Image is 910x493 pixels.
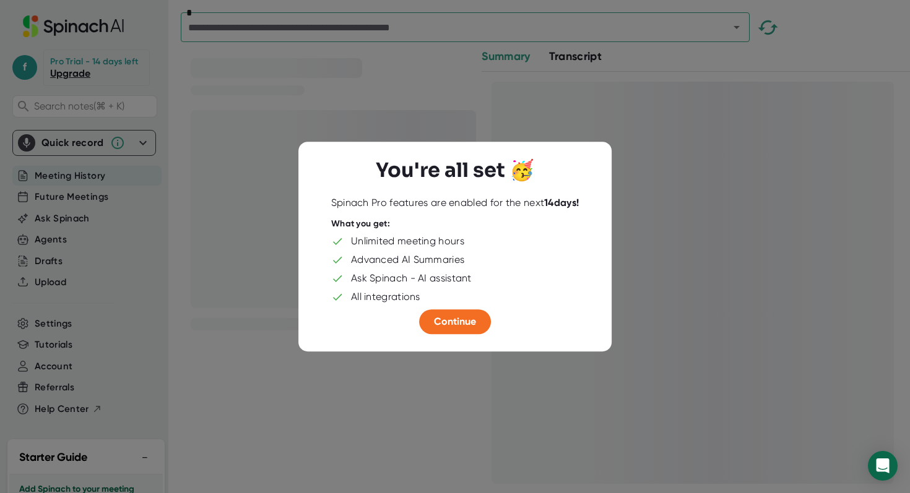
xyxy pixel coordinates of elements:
[351,272,472,285] div: Ask Spinach - AI assistant
[544,197,579,208] b: 14 days!
[331,197,579,209] div: Spinach Pro features are enabled for the next
[351,235,464,247] div: Unlimited meeting hours
[331,218,390,229] div: What you get:
[419,309,491,334] button: Continue
[351,291,420,303] div: All integrations
[868,451,898,481] div: Open Intercom Messenger
[376,159,534,182] h3: You're all set 🥳
[351,254,464,266] div: Advanced AI Summaries
[434,315,476,327] span: Continue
